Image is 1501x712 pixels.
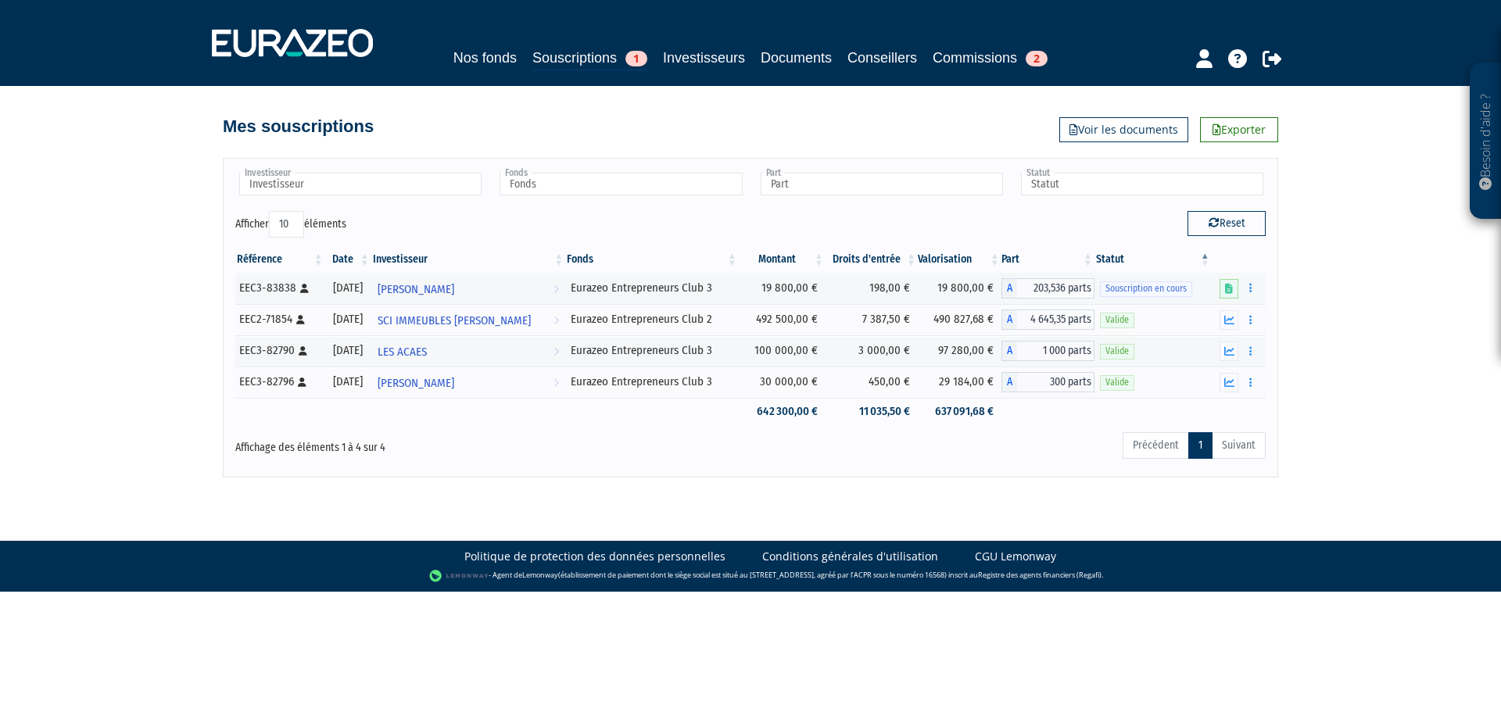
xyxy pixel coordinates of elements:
i: Voir l'investisseur [553,338,559,367]
h4: Mes souscriptions [223,117,374,136]
div: Eurazeo Entrepreneurs Club 3 [571,342,733,359]
select: Afficheréléments [269,211,304,238]
td: 30 000,00 € [739,367,826,398]
th: Droits d'entrée: activer pour trier la colonne par ordre croissant [826,246,918,273]
a: Registre des agents financiers (Regafi) [978,570,1102,580]
div: EEC3-83838 [239,280,320,296]
a: [PERSON_NAME] [371,367,566,398]
td: 642 300,00 € [739,398,826,425]
span: 1 000 parts [1017,341,1094,361]
a: Investisseurs [663,47,745,69]
td: 100 000,00 € [739,335,826,367]
span: Souscription en cours [1100,281,1192,296]
button: Reset [1188,211,1266,236]
i: [Français] Personne physique [299,346,307,356]
a: Documents [761,47,832,69]
td: 11 035,50 € [826,398,918,425]
i: [Français] Personne physique [298,377,306,387]
img: 1732889491-logotype_eurazeo_blanc_rvb.png [212,29,373,57]
i: [Français] Personne physique [300,284,309,293]
td: 637 091,68 € [918,398,1001,425]
a: Souscriptions1 [532,47,647,71]
a: SCI IMMEUBLES [PERSON_NAME] [371,304,566,335]
div: [DATE] [331,280,366,296]
div: EEC3-82796 [239,374,320,390]
div: - Agent de (établissement de paiement dont le siège social est situé au [STREET_ADDRESS], agréé p... [16,568,1485,584]
span: A [1001,372,1017,392]
th: Valorisation: activer pour trier la colonne par ordre croissant [918,246,1001,273]
span: Valide [1100,344,1134,359]
td: 29 184,00 € [918,367,1001,398]
th: Part: activer pour trier la colonne par ordre croissant [1001,246,1094,273]
span: 1 [625,51,647,66]
a: Exporter [1200,117,1278,142]
div: A - Eurazeo Entrepreneurs Club 3 [1001,372,1094,392]
p: Besoin d'aide ? [1477,71,1495,212]
div: Affichage des éléments 1 à 4 sur 4 [235,431,651,456]
div: [DATE] [331,342,366,359]
div: [DATE] [331,311,366,327]
div: Eurazeo Entrepreneurs Club 2 [571,311,733,327]
th: Investisseur: activer pour trier la colonne par ordre croissant [371,246,566,273]
td: 7 387,50 € [826,304,918,335]
div: Eurazeo Entrepreneurs Club 3 [571,280,733,296]
div: EEC2-71854 [239,311,320,327]
span: Valide [1100,313,1134,327]
td: 492 500,00 € [739,304,826,335]
div: A - Eurazeo Entrepreneurs Club 2 [1001,309,1094,330]
div: A - Eurazeo Entrepreneurs Club 3 [1001,341,1094,361]
th: Fonds: activer pour trier la colonne par ordre croissant [565,246,738,273]
a: Commissions2 [933,47,1048,69]
a: Politique de protection des données personnelles [464,549,725,564]
td: 198,00 € [826,273,918,304]
i: Voir l'investisseur [553,275,559,304]
td: 450,00 € [826,367,918,398]
td: 19 800,00 € [739,273,826,304]
span: 2 [1026,51,1048,66]
span: [PERSON_NAME] [378,369,454,398]
span: 203,536 parts [1017,278,1094,299]
a: LES ACAES [371,335,566,367]
span: Valide [1100,375,1134,390]
td: 3 000,00 € [826,335,918,367]
label: Afficher éléments [235,211,346,238]
th: Montant: activer pour trier la colonne par ordre croissant [739,246,826,273]
i: [Français] Personne physique [296,315,305,324]
span: A [1001,341,1017,361]
span: A [1001,278,1017,299]
div: [DATE] [331,374,366,390]
a: 1 [1188,432,1213,459]
th: Date: activer pour trier la colonne par ordre croissant [325,246,371,273]
th: Statut : activer pour trier la colonne par ordre d&eacute;croissant [1094,246,1212,273]
span: A [1001,309,1017,330]
div: A - Eurazeo Entrepreneurs Club 3 [1001,278,1094,299]
div: EEC3-82790 [239,342,320,359]
img: logo-lemonway.png [429,568,489,584]
span: SCI IMMEUBLES [PERSON_NAME] [378,306,531,335]
span: [PERSON_NAME] [378,275,454,304]
i: Voir l'investisseur [553,369,559,398]
td: 19 800,00 € [918,273,1001,304]
span: 300 parts [1017,372,1094,392]
a: Nos fonds [453,47,517,69]
th: Référence : activer pour trier la colonne par ordre croissant [235,246,325,273]
a: [PERSON_NAME] [371,273,566,304]
a: Lemonway [522,570,558,580]
div: Eurazeo Entrepreneurs Club 3 [571,374,733,390]
a: Conditions générales d'utilisation [762,549,938,564]
a: Conseillers [847,47,917,69]
a: CGU Lemonway [975,549,1056,564]
span: 4 645,35 parts [1017,309,1094,330]
span: LES ACAES [378,338,427,367]
td: 490 827,68 € [918,304,1001,335]
a: Voir les documents [1059,117,1188,142]
i: Voir l'investisseur [553,306,559,335]
td: 97 280,00 € [918,335,1001,367]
